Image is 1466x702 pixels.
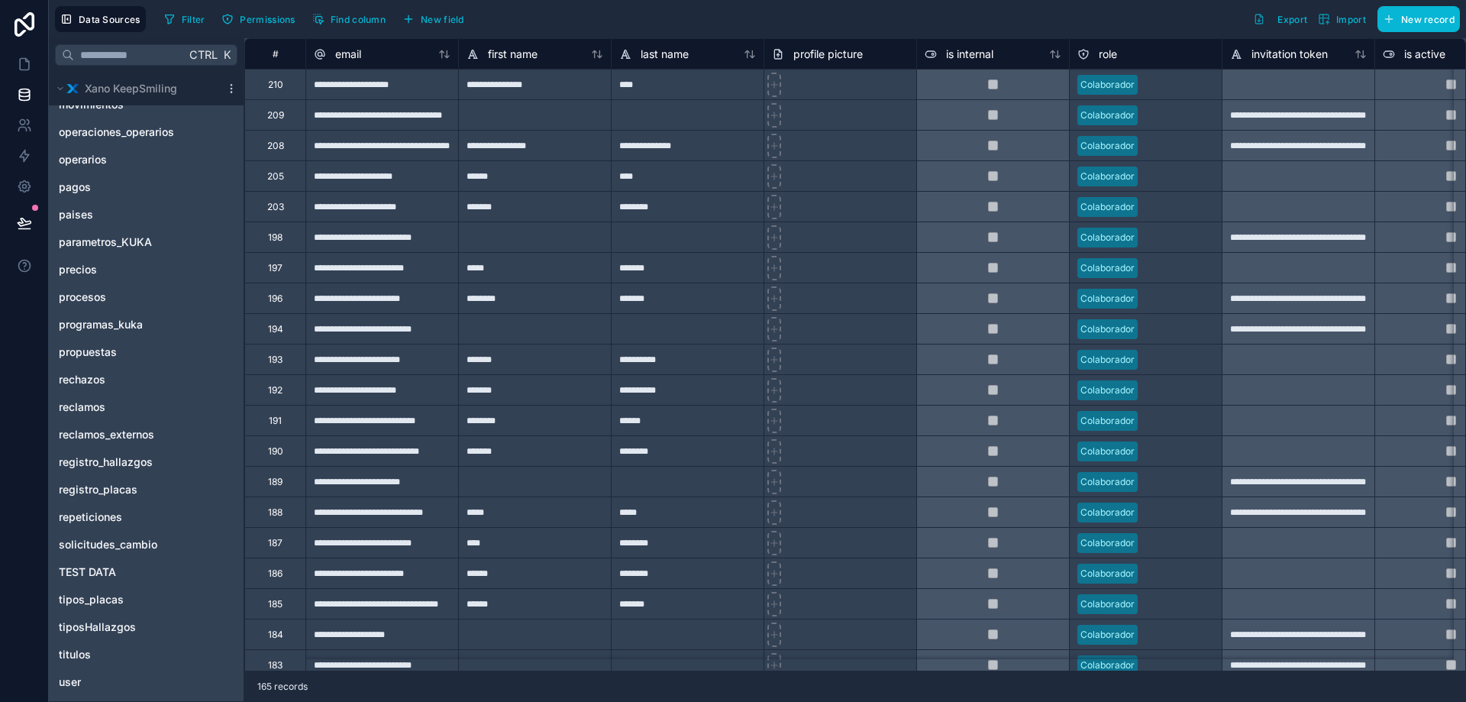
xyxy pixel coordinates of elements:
span: first name [488,47,538,62]
button: Find column [307,8,391,31]
div: Colaborador [1080,536,1135,550]
div: 194 [268,323,283,335]
button: Data Sources [55,6,146,32]
div: Colaborador [1080,353,1135,367]
span: email [335,47,361,62]
span: Permissions [240,14,295,25]
span: Find column [331,14,386,25]
div: Colaborador [1080,170,1135,183]
div: Colaborador [1080,108,1135,122]
div: 209 [267,109,284,121]
button: Permissions [216,8,300,31]
span: Data Sources [79,14,140,25]
span: profile picture [793,47,863,62]
div: Colaborador [1080,261,1135,275]
div: Colaborador [1080,292,1135,306]
div: Colaborador [1080,383,1135,397]
div: Colaborador [1080,414,1135,428]
div: 189 [268,476,283,488]
span: K [221,50,232,60]
a: Permissions [216,8,306,31]
span: Ctrl [188,45,219,64]
div: 192 [268,384,283,396]
div: 190 [268,445,283,458]
div: Colaborador [1080,506,1135,519]
div: 208 [267,140,284,152]
span: role [1099,47,1117,62]
div: Colaborador [1080,78,1135,92]
span: Filter [182,14,205,25]
span: last name [641,47,689,62]
div: 183 [268,659,283,671]
div: 188 [268,506,283,519]
div: 197 [268,262,283,274]
div: Colaborador [1080,567,1135,581]
div: 186 [268,568,283,580]
div: 198 [268,231,283,244]
span: 165 records [257,681,308,693]
div: 185 [268,598,283,610]
div: 187 [268,537,283,549]
div: Colaborador [1080,445,1135,458]
div: 210 [268,79,283,91]
button: New field [397,8,470,31]
span: is active [1404,47,1445,62]
button: Import [1313,6,1371,32]
div: 191 [269,415,282,427]
div: 184 [268,629,283,641]
div: Colaborador [1080,200,1135,214]
a: New record [1371,6,1460,32]
button: Export [1248,6,1313,32]
div: Colaborador [1080,322,1135,336]
div: Colaborador [1080,231,1135,244]
span: Import [1336,14,1366,25]
button: New record [1377,6,1460,32]
div: Colaborador [1080,658,1135,672]
div: # [257,48,294,60]
button: Filter [158,8,211,31]
div: Colaborador [1080,597,1135,611]
span: invitation token [1251,47,1328,62]
div: Colaborador [1080,475,1135,489]
span: New field [421,14,464,25]
div: Colaborador [1080,628,1135,642]
span: is internal [946,47,993,62]
span: Export [1277,14,1307,25]
div: 196 [268,293,283,305]
div: 203 [267,201,284,213]
div: 205 [267,170,284,183]
div: Colaborador [1080,139,1135,153]
span: New record [1401,14,1455,25]
div: 193 [268,354,283,366]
